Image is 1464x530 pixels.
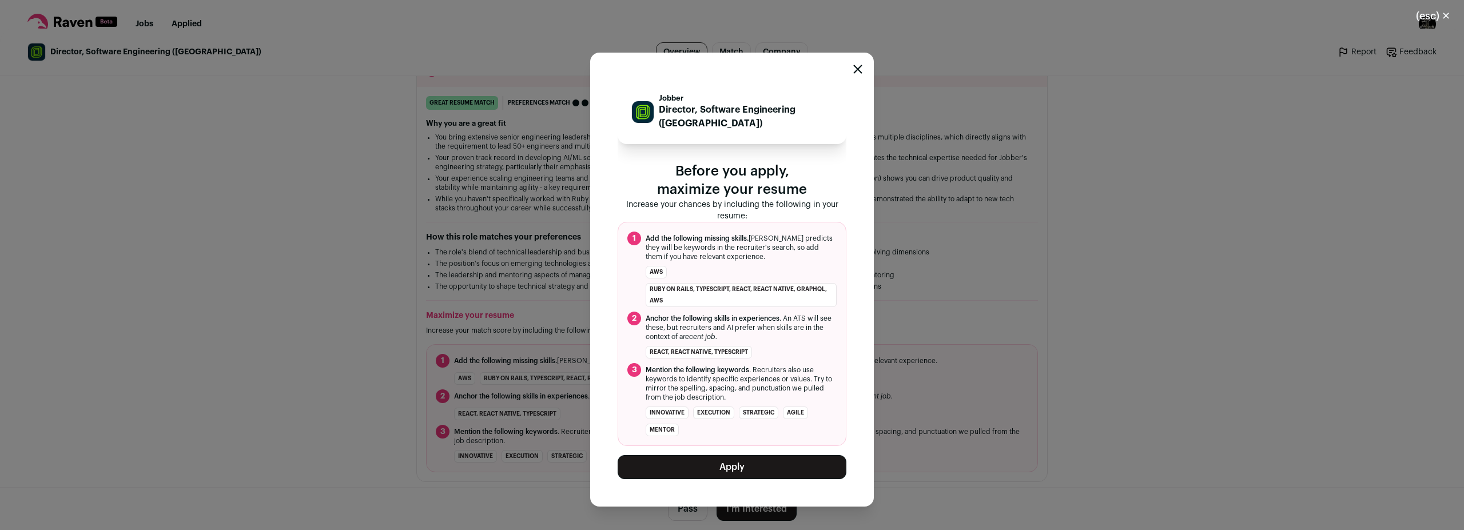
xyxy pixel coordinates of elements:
[627,312,641,325] span: 2
[739,407,778,419] li: strategic
[627,232,641,245] span: 1
[1402,3,1464,29] button: Close modal
[627,363,641,377] span: 3
[646,283,837,307] li: Ruby on Rails, TypeScript, React, React Native, GraphQL, AWS
[646,315,779,322] span: Anchor the following skills in experiences
[659,94,833,103] p: Jobber
[646,424,679,436] li: mentor
[632,101,654,123] img: f740cf01505bc067346f9f3e8ccfd93221ba27f8f9ecc9002493034a77498547.jpg
[618,162,846,199] p: Before you apply, maximize your resume
[646,235,749,242] span: Add the following missing skills.
[646,365,837,402] span: . Recruiters also use keywords to identify specific experiences or values. Try to mirror the spel...
[646,314,837,341] span: . An ATS will see these, but recruiters and AI prefer when skills are in the context of a
[646,366,749,373] span: Mention the following keywords
[618,199,846,222] p: Increase your chances by including the following in your resume:
[646,234,837,261] span: [PERSON_NAME] predicts they will be keywords in the recruiter's search, so add them if you have r...
[646,407,689,419] li: innovative
[646,266,667,278] li: AWS
[683,333,717,340] i: recent job.
[646,346,752,358] li: React, React Native, TypeScript
[693,407,734,419] li: execution
[659,103,833,130] p: Director, Software Engineering ([GEOGRAPHIC_DATA])
[618,455,846,479] button: Apply
[783,407,808,419] li: agile
[853,65,862,74] button: Close modal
